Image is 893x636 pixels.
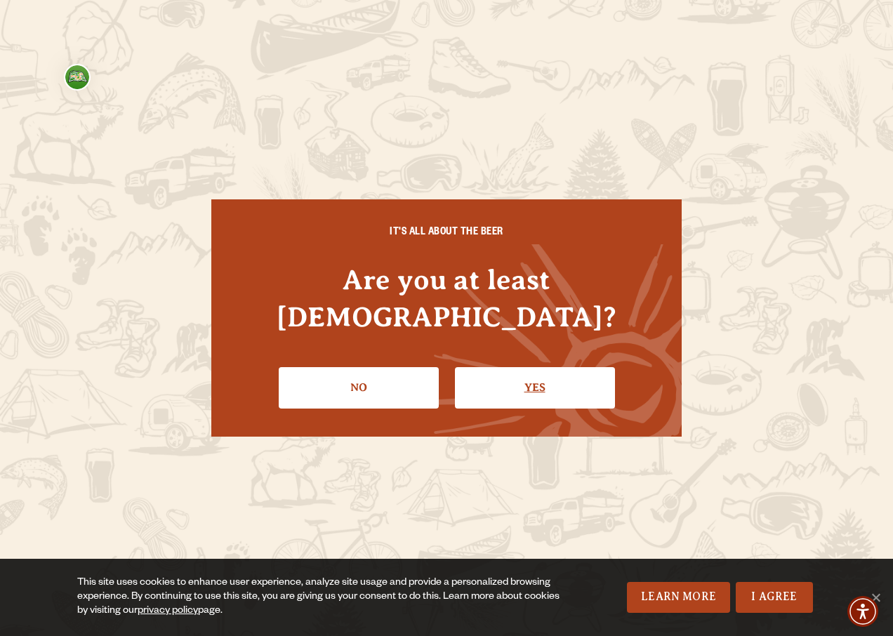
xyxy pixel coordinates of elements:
div: Accessibility Menu [847,596,878,627]
a: No [279,367,439,408]
a: I Agree [736,582,813,613]
a: privacy policy [138,606,198,617]
div: This site uses cookies to enhance user experience, analyze site usage and provide a personalized ... [77,576,571,618]
h4: Are you at least [DEMOGRAPHIC_DATA]? [239,261,654,336]
a: Confirm I'm 21 or older [455,367,615,408]
a: Learn More [627,582,730,613]
h6: IT'S ALL ABOUT THE BEER [239,227,654,240]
